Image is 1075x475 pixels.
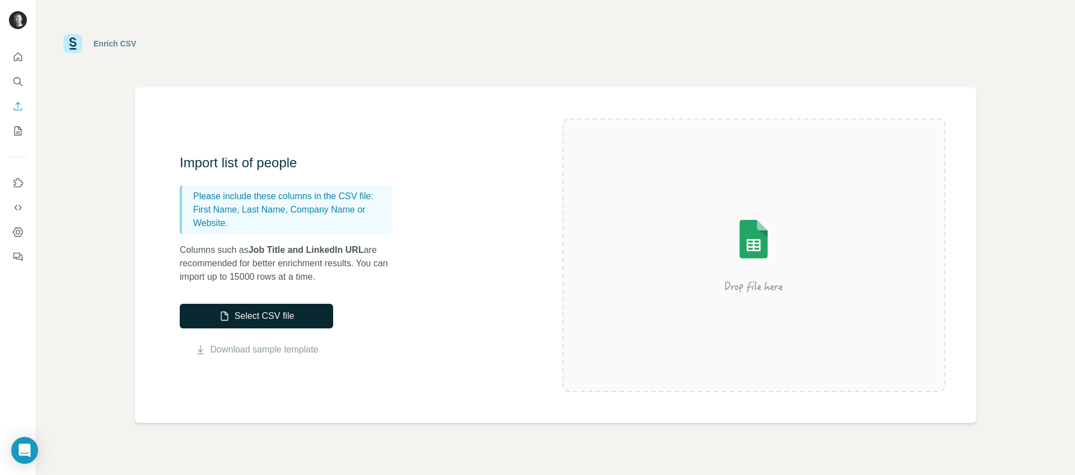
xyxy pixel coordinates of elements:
button: Search [9,72,27,92]
button: Select CSV file [180,304,333,328]
button: Use Surfe on LinkedIn [9,173,27,193]
span: Job Title and LinkedIn URL [249,245,364,255]
a: Download sample template [211,343,319,356]
button: Quick start [9,47,27,67]
button: Dashboard [9,222,27,242]
img: Avatar [9,11,27,29]
button: Download sample template [180,343,333,356]
div: Open Intercom Messenger [11,437,38,464]
p: Please include these columns in the CSV file: [193,190,388,203]
button: Feedback [9,247,27,267]
div: Enrich CSV [94,38,136,49]
img: Surfe Illustration - Drop file here or select below [653,188,854,322]
img: Surfe Logo [63,34,82,53]
p: Columns such as are recommended for better enrichment results. You can import up to 15000 rows at... [180,243,404,284]
button: Use Surfe API [9,197,27,218]
button: My lists [9,121,27,141]
p: First Name, Last Name, Company Name or Website. [193,203,388,230]
button: Enrich CSV [9,96,27,116]
h3: Import list of people [180,154,404,172]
